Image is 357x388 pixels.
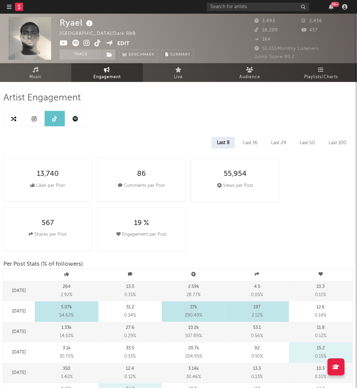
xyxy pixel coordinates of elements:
span: 28.77 % [187,291,201,300]
button: Summary [162,50,194,60]
p: 92 [255,345,260,353]
p: 27k [190,304,197,312]
span: 0.29 % [124,332,136,341]
span: 0.33 % [124,353,136,361]
p: 5.07k [61,304,72,312]
p: 2.59k [188,283,199,291]
span: 0.15 % [124,291,136,300]
a: Audience [214,63,285,82]
div: Likes per Post [31,182,65,190]
div: 86 [137,170,146,178]
div: 55,954 [224,170,247,178]
p: 12.6 [317,304,325,312]
div: [GEOGRAPHIC_DATA] | Dark R&B [60,30,144,38]
a: Live [143,63,214,82]
div: Views per Post [218,182,253,190]
span: 107.89 % [185,332,202,341]
button: 99+ [329,4,334,10]
div: Comments per Post [118,182,165,190]
p: 12.4 [126,365,134,373]
span: 30.70 % [59,353,74,361]
span: 30.46 % [187,373,201,382]
span: Benchmark [129,51,154,59]
span: Live [174,73,183,81]
input: Search for artists [207,3,309,11]
p: [DATE] [12,308,26,316]
div: Last 50 [295,137,321,149]
span: 0.05 % [251,291,263,300]
div: 19 % [134,219,149,227]
span: 2.92 % [61,291,72,300]
p: [DATE] [12,369,26,377]
p: 15.2 [317,345,325,353]
span: 0.10 % [315,373,327,382]
p: 11.8 [317,324,325,332]
div: Ryael [60,17,94,28]
p: [DATE] [12,328,26,336]
p: 3.1k [63,345,71,353]
div: 567 [42,219,54,227]
span: 2.12 % [252,312,263,320]
div: 99 + [331,2,340,7]
span: Summary [170,53,190,57]
div: Last 100 [324,137,352,149]
p: 10.3 [317,365,325,373]
span: 0.14 % [315,312,327,320]
a: Engagement [71,63,143,82]
span: 0.15 % [315,353,326,361]
span: 290.49 % [185,312,203,320]
span: 14.10 % [60,332,73,341]
p: 3.14k [189,365,199,373]
p: 13.3 [253,365,261,373]
div: Last 8 [212,137,235,149]
span: 0.13 % [252,373,263,382]
p: 4.5 [254,283,260,291]
span: Audience [239,73,260,81]
p: 1.33k [61,324,72,332]
div: Shares per Post [29,231,67,239]
p: 31.2 [126,304,134,312]
button: Edit [118,40,130,48]
a: Benchmark [119,50,158,60]
p: [DATE] [12,349,26,357]
span: 0.11 % [315,291,326,300]
span: 16,200 [255,28,278,32]
div: 13,740 [37,170,59,178]
span: 204.95 % [185,353,202,361]
p: 53.1 [253,324,261,332]
p: 20.7k [188,345,199,353]
span: 0.12 % [315,332,326,341]
span: 457 [302,28,318,32]
p: 33.5 [126,345,134,353]
span: 0.91 % [251,353,263,361]
span: 3,493 [255,19,276,23]
p: 13.3 [126,283,134,291]
span: 0.12 % [124,373,136,382]
span: 3.40 % [61,373,73,382]
span: 0.56 % [251,332,263,341]
div: Per Post Stats (% of followers) [3,262,83,267]
span: Playlists/Charts [304,73,338,81]
span: Engagement [93,73,121,81]
p: 10.2k [189,324,199,332]
span: Music [29,73,42,81]
p: 10.3 [317,283,325,291]
div: Engagement per Post [117,231,167,239]
span: 51,055 Monthly Listeners [255,46,319,51]
p: 27.6 [126,324,134,332]
span: Jump Score: 80.2 [255,55,295,59]
span: 54.62 % [59,312,74,320]
p: [DATE] [12,287,26,295]
span: 2,456 [302,19,323,23]
p: 350 [63,365,70,373]
div: Last 16 [238,137,263,149]
span: 164 [255,37,271,42]
span: Artist Engagement [3,94,81,102]
p: 264 [63,283,71,291]
p: 197 [254,304,261,312]
a: Playlists/Charts [286,63,357,82]
button: Track [60,50,102,60]
div: Last 24 [266,137,292,149]
span: 0.34 % [124,312,136,320]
